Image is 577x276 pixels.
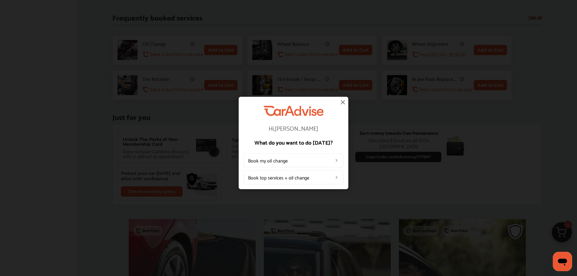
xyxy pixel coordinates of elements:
[244,170,343,184] a: Book top services + oil change
[334,158,339,163] img: left_arrow_icon.0f472efe.svg
[244,139,343,145] p: What do you want to do [DATE]?
[264,106,323,116] img: CarAdvise Logo
[334,175,339,180] img: left_arrow_icon.0f472efe.svg
[244,153,343,167] a: Book my oil change
[339,98,347,106] img: close-icon.a004319c.svg
[553,252,572,271] iframe: Button to launch messaging window
[244,125,343,131] p: Hi, [PERSON_NAME]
